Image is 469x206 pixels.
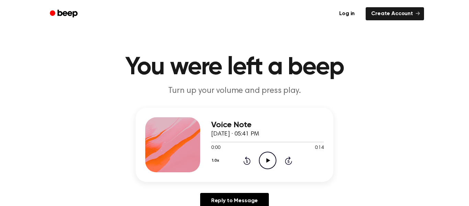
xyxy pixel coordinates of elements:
span: [DATE] · 05:41 PM [211,131,259,137]
a: Create Account [366,7,424,20]
h1: You were left a beep [59,55,410,80]
span: 0:14 [315,144,324,152]
a: Beep [45,7,84,21]
h3: Voice Note [211,120,324,130]
button: 1.0x [211,155,221,166]
span: 0:00 [211,144,220,152]
p: Turn up your volume and press play. [103,85,366,97]
a: Log in [332,6,362,22]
